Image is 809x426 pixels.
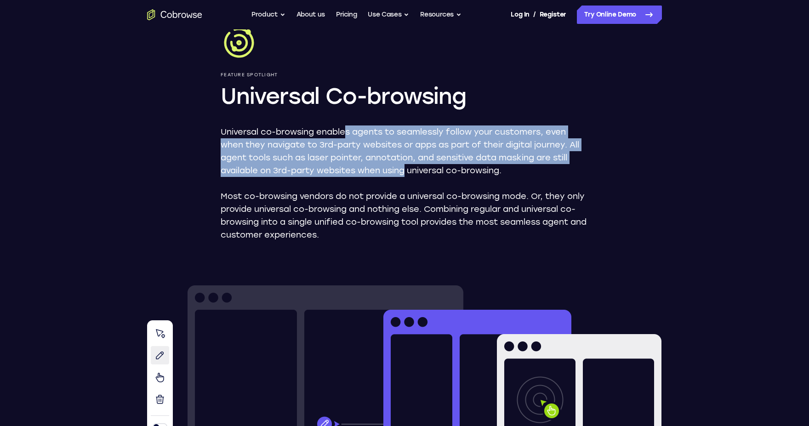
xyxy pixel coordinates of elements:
[221,24,257,61] img: Universal Co-browsing
[533,9,536,20] span: /
[251,6,285,24] button: Product
[296,6,325,24] a: About us
[221,125,588,177] p: Universal co-browsing enables agents to seamlessly follow your customers, even when they navigate...
[221,72,588,78] p: Feature Spotlight
[336,6,357,24] a: Pricing
[540,6,566,24] a: Register
[221,190,588,241] p: Most co-browsing vendors do not provide a universal co-browsing mode. Or, they only provide unive...
[420,6,461,24] button: Resources
[577,6,662,24] a: Try Online Demo
[368,6,409,24] button: Use Cases
[221,81,588,111] h1: Universal Co-browsing
[147,9,202,20] a: Go to the home page
[511,6,529,24] a: Log In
